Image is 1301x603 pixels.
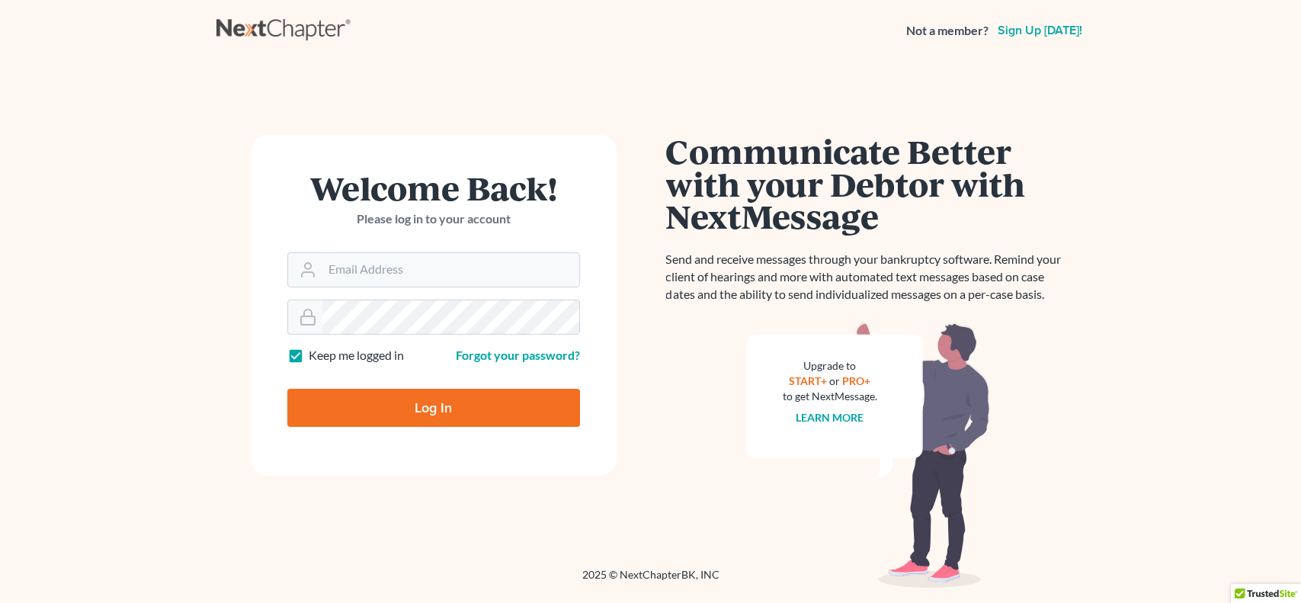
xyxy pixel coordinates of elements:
[456,348,580,362] a: Forgot your password?
[906,22,989,40] strong: Not a member?
[287,389,580,427] input: Log In
[746,322,990,589] img: nextmessage_bg-59042aed3d76b12b5cd301f8e5b87938c9018125f34e5fa2b7a6b67550977c72.svg
[666,135,1070,233] h1: Communicate Better with your Debtor with NextMessage
[287,210,580,228] p: Please log in to your account
[322,253,579,287] input: Email Address
[216,567,1085,595] div: 2025 © NextChapterBK, INC
[796,411,864,424] a: Learn more
[829,374,840,387] span: or
[287,172,580,204] h1: Welcome Back!
[309,347,404,364] label: Keep me logged in
[789,374,827,387] a: START+
[666,251,1070,303] p: Send and receive messages through your bankruptcy software. Remind your client of hearings and mo...
[783,389,877,404] div: to get NextMessage.
[995,24,1085,37] a: Sign up [DATE]!
[842,374,870,387] a: PRO+
[783,358,877,374] div: Upgrade to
